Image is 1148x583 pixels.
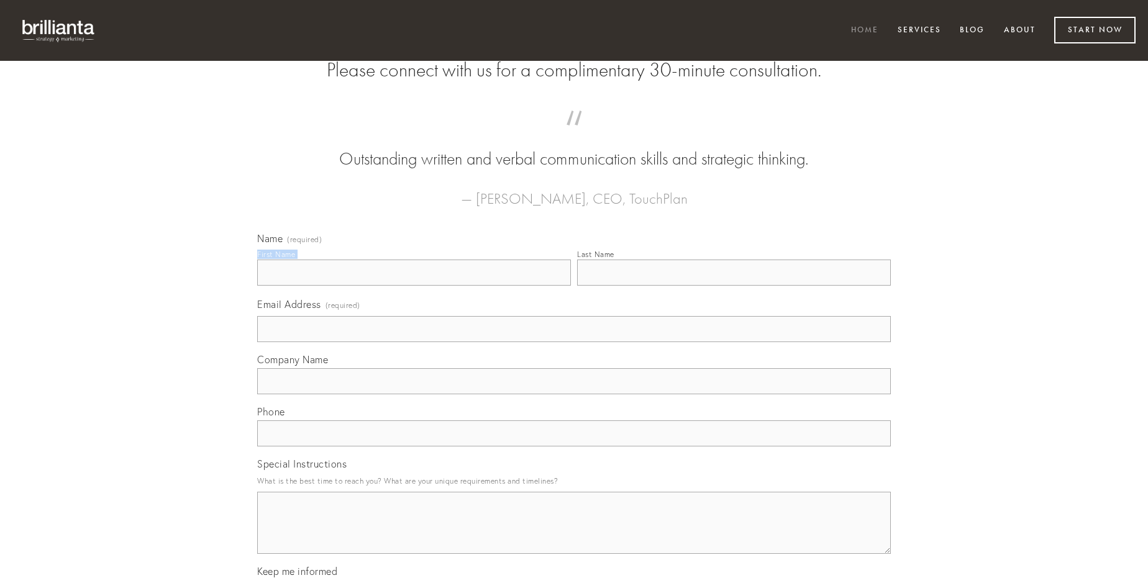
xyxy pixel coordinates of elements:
[257,353,328,366] span: Company Name
[890,20,949,41] a: Services
[257,250,295,259] div: First Name
[1054,17,1136,43] a: Start Now
[287,236,322,243] span: (required)
[996,20,1044,41] a: About
[257,232,283,245] span: Name
[277,123,871,171] blockquote: Outstanding written and verbal communication skills and strategic thinking.
[257,458,347,470] span: Special Instructions
[257,58,891,82] h2: Please connect with us for a complimentary 30-minute consultation.
[577,250,614,259] div: Last Name
[257,565,337,577] span: Keep me informed
[257,298,321,310] span: Email Address
[326,297,360,314] span: (required)
[257,472,891,489] p: What is the best time to reach you? What are your unique requirements and timelines?
[952,20,993,41] a: Blog
[257,405,285,418] span: Phone
[277,123,871,147] span: “
[843,20,886,41] a: Home
[277,171,871,211] figcaption: — [PERSON_NAME], CEO, TouchPlan
[12,12,106,48] img: brillianta - research, strategy, marketing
